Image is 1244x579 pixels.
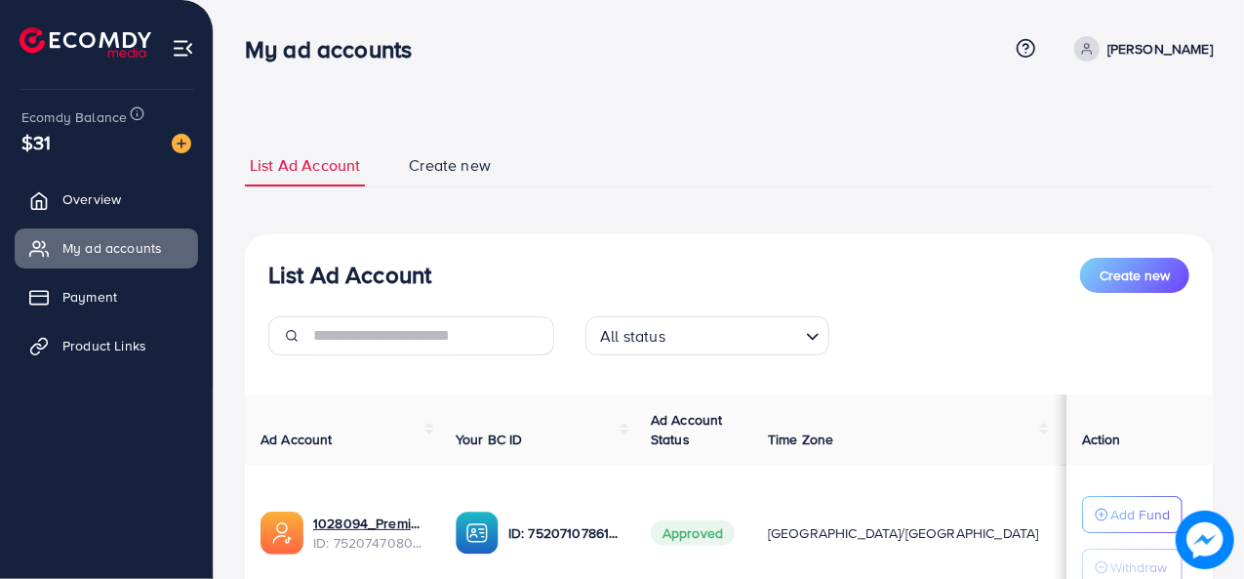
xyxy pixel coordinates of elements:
[1066,36,1213,62] a: [PERSON_NAME]
[1110,556,1167,579] p: Withdraw
[313,533,424,553] span: ID: 7520747080223358977
[261,430,333,449] span: Ad Account
[62,189,121,209] span: Overview
[409,154,491,177] span: Create new
[671,318,798,351] input: Search for option
[313,514,424,554] div: <span class='underline'>1028094_Premium Firdos Fabrics_1751060404003</span></br>7520747080223358977
[15,326,198,365] a: Product Links
[1082,430,1121,449] span: Action
[768,430,833,449] span: Time Zone
[21,107,127,127] span: Ecomdy Balance
[651,410,723,449] span: Ad Account Status
[456,430,523,449] span: Your BC ID
[1082,496,1183,533] button: Add Fund
[1110,503,1170,526] p: Add Fund
[20,27,151,58] img: logo
[508,521,620,545] p: ID: 7520710786193489938
[456,512,499,555] img: ic-ba-acc.ded83a64.svg
[768,523,1039,543] span: [GEOGRAPHIC_DATA]/[GEOGRAPHIC_DATA]
[268,261,431,289] h3: List Ad Account
[1107,37,1213,61] p: [PERSON_NAME]
[172,37,194,60] img: menu
[62,336,146,355] span: Product Links
[1100,266,1170,285] span: Create new
[15,277,198,316] a: Payment
[261,512,303,555] img: ic-ads-acc.e4c84228.svg
[596,322,669,351] span: All status
[585,316,829,355] div: Search for option
[62,287,117,307] span: Payment
[651,520,735,546] span: Approved
[250,154,360,177] span: List Ad Account
[15,180,198,219] a: Overview
[172,134,191,153] img: image
[1080,258,1189,293] button: Create new
[245,35,427,63] h3: My ad accounts
[21,128,51,156] span: $31
[313,514,424,533] a: 1028094_Premium Firdos Fabrics_1751060404003
[15,228,198,268] a: My ad accounts
[1176,511,1234,569] img: image
[62,238,162,258] span: My ad accounts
